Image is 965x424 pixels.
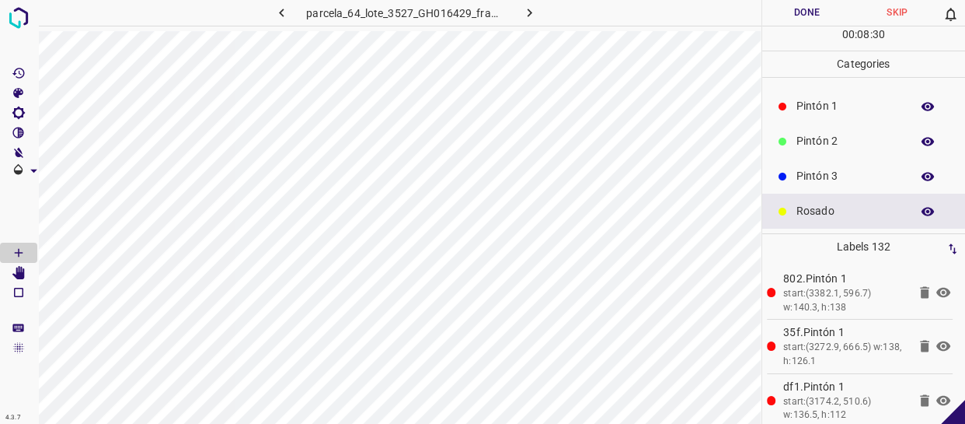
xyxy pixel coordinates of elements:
p: Rosado [796,203,903,219]
div: start:(3272.9, 666.5) w:138, h:126.1 [783,341,908,368]
img: logo [5,4,33,32]
p: 30 [873,26,885,43]
p: 00 [842,26,855,43]
p: df1.Pintón 1 [783,379,908,395]
div: start:(3382.1, 596.7) w:140.3, h:138 [783,287,908,314]
div: 4.3.7 [2,412,25,424]
p: 35f.Pintón 1 [783,324,908,341]
p: 08 [857,26,869,43]
p: Pintón 3 [796,168,903,184]
p: Labels 132 [767,234,961,260]
h6: parcela_64_lote_3527_GH016429_frame_00161_155755.jpg [306,4,504,26]
p: Pintón 1 [796,98,903,114]
p: 802.Pintón 1 [783,271,908,287]
p: Pintón 2 [796,133,903,149]
div: start:(3174.2, 510.6) w:136.5, h:112 [783,395,908,422]
div: : : [842,26,885,51]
